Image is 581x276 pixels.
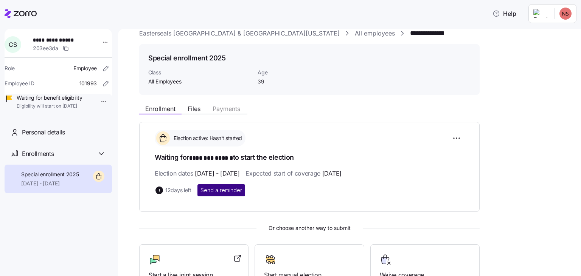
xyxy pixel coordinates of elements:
[171,134,242,142] span: Election active: Hasn't started
[213,106,240,112] span: Payments
[155,169,239,178] span: Election dates
[139,224,480,232] span: Or choose another way to submit
[139,29,340,38] a: Easterseals [GEOGRAPHIC_DATA] & [GEOGRAPHIC_DATA][US_STATE]
[145,106,176,112] span: Enrollment
[533,9,548,18] img: Employer logo
[148,69,252,76] span: Class
[9,42,17,48] span: C S
[22,149,54,159] span: Enrollments
[17,94,82,102] span: Waiting for benefit eligibility
[245,169,341,178] span: Expected start of coverage
[5,80,34,87] span: Employee ID
[258,69,334,76] span: Age
[148,78,252,85] span: All Employees
[200,187,242,194] span: Send a reminder
[322,169,342,178] span: [DATE]
[155,153,464,163] h1: Waiting for to start the election
[355,29,395,38] a: All employees
[165,187,191,194] span: 12 days left
[79,80,97,87] span: 101993
[21,171,79,178] span: Special enrollment 2025
[21,180,79,187] span: [DATE] - [DATE]
[148,53,226,63] h1: Special enrollment 2025
[5,65,15,72] span: Role
[258,78,334,85] span: 39
[73,65,97,72] span: Employee
[33,45,58,52] span: 203ee3da
[17,103,82,109] span: Eligibility will start on [DATE]
[22,128,65,137] span: Personal details
[492,9,516,18] span: Help
[486,6,522,21] button: Help
[188,106,200,112] span: Files
[197,184,245,196] button: Send a reminder
[195,169,239,178] span: [DATE] - [DATE]
[559,8,572,20] img: c78704349722b9b65747f7492f2f5d2a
